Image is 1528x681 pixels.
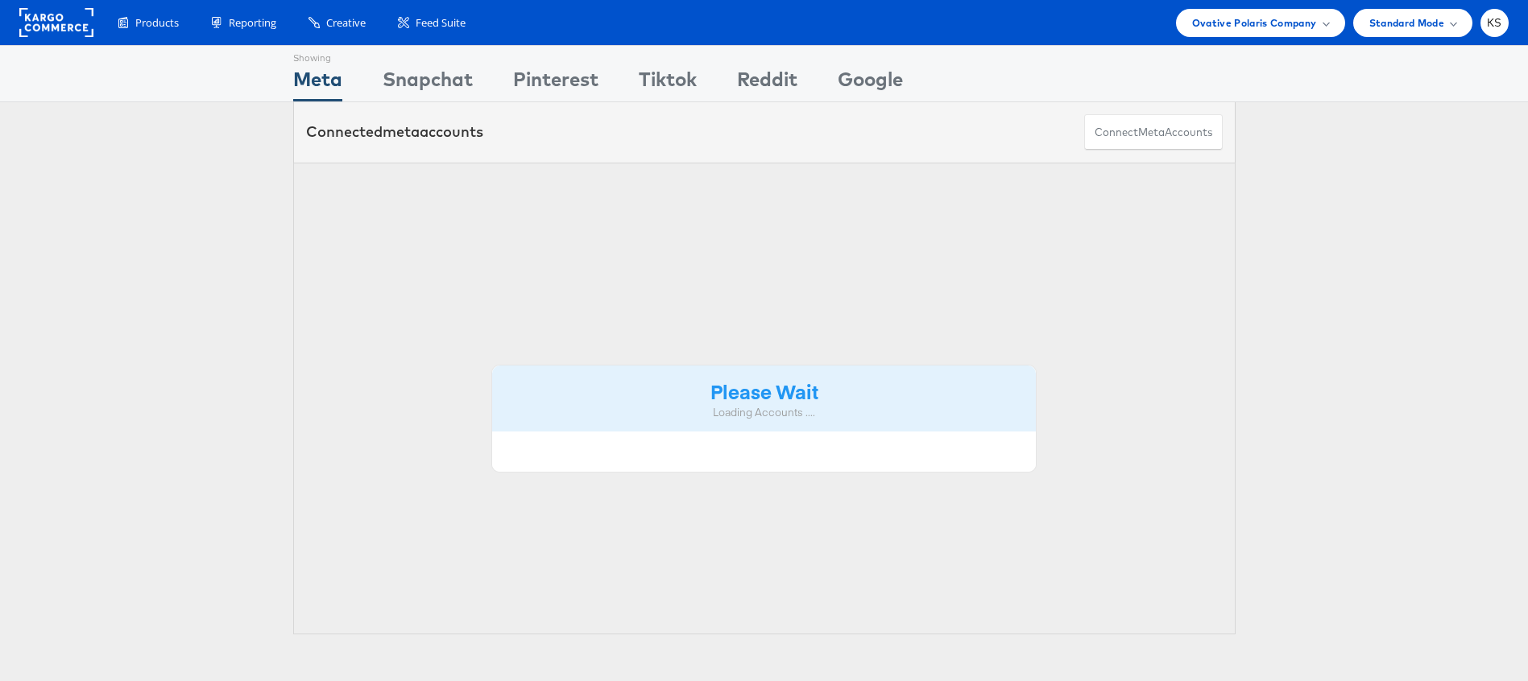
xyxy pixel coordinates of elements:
[416,15,466,31] span: Feed Suite
[135,15,179,31] span: Products
[504,405,1025,420] div: Loading Accounts ....
[293,46,342,65] div: Showing
[710,378,818,404] strong: Please Wait
[1487,18,1502,28] span: KS
[639,65,697,101] div: Tiktok
[1192,14,1317,31] span: Ovative Polaris Company
[229,15,276,31] span: Reporting
[737,65,797,101] div: Reddit
[306,122,483,142] div: Connected accounts
[513,65,598,101] div: Pinterest
[293,65,342,101] div: Meta
[1084,114,1223,151] button: ConnectmetaAccounts
[383,65,473,101] div: Snapchat
[326,15,366,31] span: Creative
[1138,125,1165,140] span: meta
[838,65,903,101] div: Google
[383,122,420,141] span: meta
[1369,14,1444,31] span: Standard Mode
